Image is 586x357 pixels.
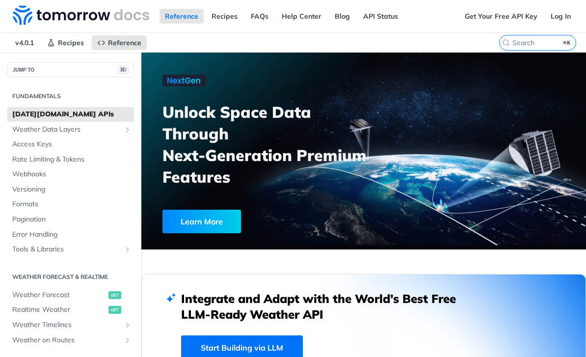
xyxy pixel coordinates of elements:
[7,288,134,302] a: Weather Forecastget
[545,9,576,24] a: Log In
[12,199,132,209] span: Formats
[124,126,132,134] button: Show subpages for Weather Data Layers
[329,9,355,24] a: Blog
[13,5,149,25] img: Tomorrow.io Weather API Docs
[12,169,132,179] span: Webhooks
[124,246,132,253] button: Show subpages for Tools & Libraries
[7,167,134,182] a: Webhooks
[7,107,134,122] a: [DATE][DOMAIN_NAME] APIs
[12,139,132,149] span: Access Keys
[160,9,204,24] a: Reference
[118,66,129,74] span: ⌘/
[124,336,132,344] button: Show subpages for Weather on Routes
[108,38,141,47] span: Reference
[124,321,132,329] button: Show subpages for Weather Timelines
[7,227,134,242] a: Error Handling
[12,305,106,315] span: Realtime Weather
[12,320,121,330] span: Weather Timelines
[12,245,121,254] span: Tools & Libraries
[7,242,134,257] a: Tools & LibrariesShow subpages for Tools & Libraries
[162,75,206,86] img: NextGen
[358,9,403,24] a: API Status
[162,101,374,188] h3: Unlock Space Data Through Next-Generation Premium Features
[92,35,147,50] a: Reference
[12,290,106,300] span: Weather Forecast
[7,92,134,101] h2: Fundamentals
[12,230,132,240] span: Error Handling
[42,35,89,50] a: Recipes
[7,273,134,281] h2: Weather Forecast & realtime
[459,9,543,24] a: Get Your Free API Key
[162,210,332,233] a: Learn More
[276,9,327,24] a: Help Center
[12,110,132,119] span: [DATE][DOMAIN_NAME] APIs
[7,137,134,152] a: Access Keys
[7,333,134,348] a: Weather on RoutesShow subpages for Weather on Routes
[10,35,39,50] span: v4.0.1
[108,291,121,299] span: get
[502,39,510,47] svg: Search
[7,302,134,317] a: Realtime Weatherget
[7,182,134,197] a: Versioning
[561,38,573,48] kbd: ⌘K
[7,62,134,77] button: JUMP TO⌘/
[7,197,134,212] a: Formats
[108,306,121,314] span: get
[181,291,471,322] h2: Integrate and Adapt with the World’s Best Free LLM-Ready Weather API
[12,155,132,165] span: Rate Limiting & Tokens
[162,210,241,233] div: Learn More
[58,38,84,47] span: Recipes
[206,9,243,24] a: Recipes
[12,125,121,135] span: Weather Data Layers
[245,9,274,24] a: FAQs
[12,335,121,345] span: Weather on Routes
[7,122,134,137] a: Weather Data LayersShow subpages for Weather Data Layers
[7,212,134,227] a: Pagination
[12,215,132,224] span: Pagination
[7,318,134,332] a: Weather TimelinesShow subpages for Weather Timelines
[12,185,132,194] span: Versioning
[7,152,134,167] a: Rate Limiting & Tokens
